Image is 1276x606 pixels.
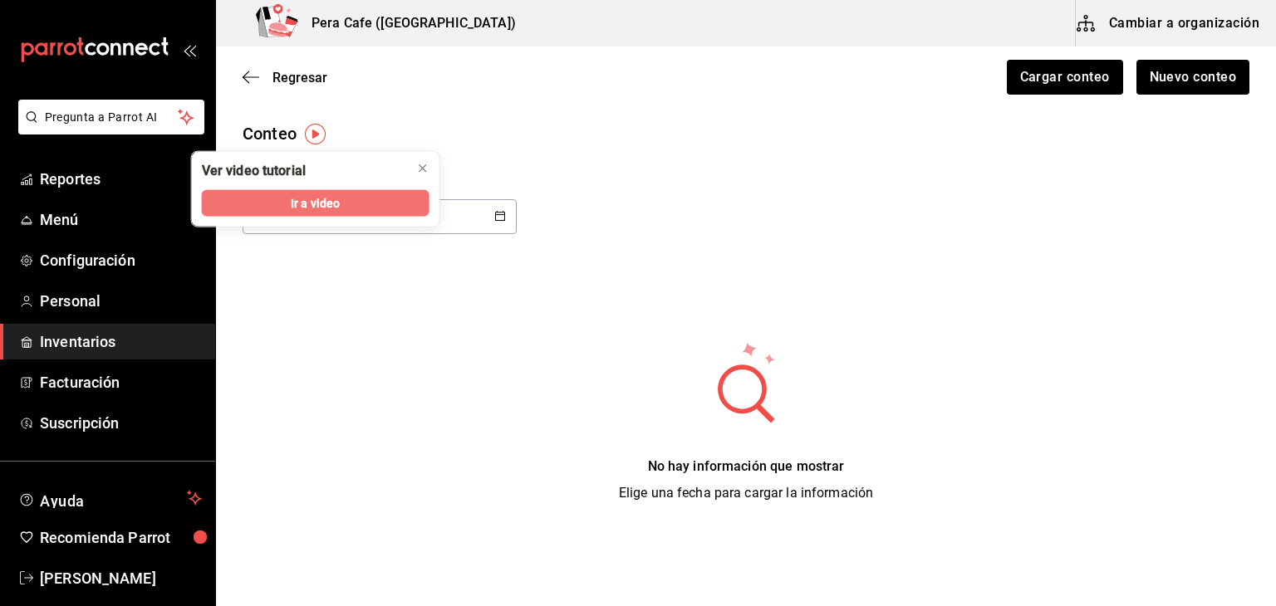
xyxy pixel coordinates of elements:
[202,162,306,180] div: Ver video tutorial
[40,488,180,508] span: Ayuda
[40,412,202,434] span: Suscripción
[40,567,202,589] span: [PERSON_NAME]
[40,249,202,271] span: Configuración
[40,168,202,190] span: Reportes
[45,109,179,126] span: Pregunta a Parrot AI
[298,13,516,33] h3: Pera Cafe ([GEOGRAPHIC_DATA])
[40,290,202,312] span: Personal
[40,208,202,231] span: Menú
[18,100,204,134] button: Pregunta a Parrot AI
[619,485,874,501] span: Elige una fecha para cargar la información
[12,120,204,138] a: Pregunta a Parrot AI
[272,70,327,86] span: Regresar
[1007,60,1123,95] button: Cargar conteo
[40,371,202,393] span: Facturación
[40,526,202,549] span: Recomienda Parrot
[305,124,326,144] img: Tooltip marker
[183,43,196,56] button: open_drawer_menu
[243,121,297,146] div: Conteo
[619,457,874,476] div: No hay información que mostrar
[243,70,327,86] button: Regresar
[291,194,340,212] span: Ir a video
[410,155,436,182] button: close
[40,330,202,353] span: Inventarios
[1136,60,1250,95] button: Nuevo conteo
[202,190,429,217] button: Ir a video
